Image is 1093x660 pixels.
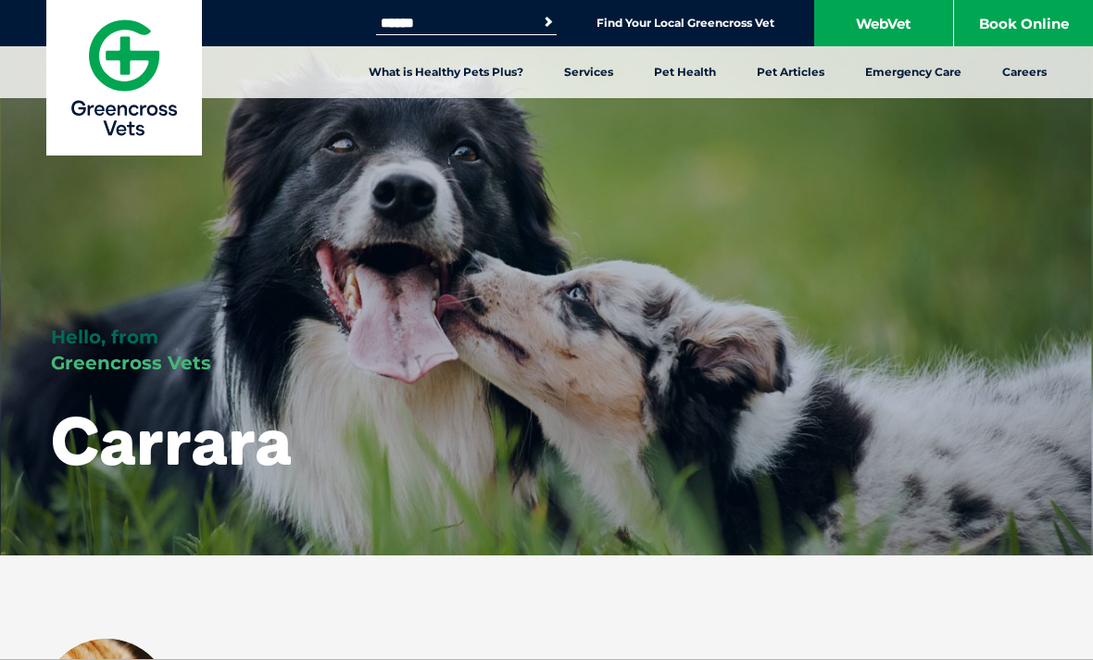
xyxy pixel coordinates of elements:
a: Emergency Care [845,46,982,98]
button: Search [539,13,558,31]
a: Services [544,46,634,98]
a: Pet Articles [736,46,845,98]
h1: Carrara [51,404,292,477]
span: Hello, from [51,326,158,348]
a: What is Healthy Pets Plus? [348,46,544,98]
span: Greencross Vets [51,352,211,374]
a: Careers [982,46,1067,98]
a: Pet Health [634,46,736,98]
a: Find Your Local Greencross Vet [597,16,774,31]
